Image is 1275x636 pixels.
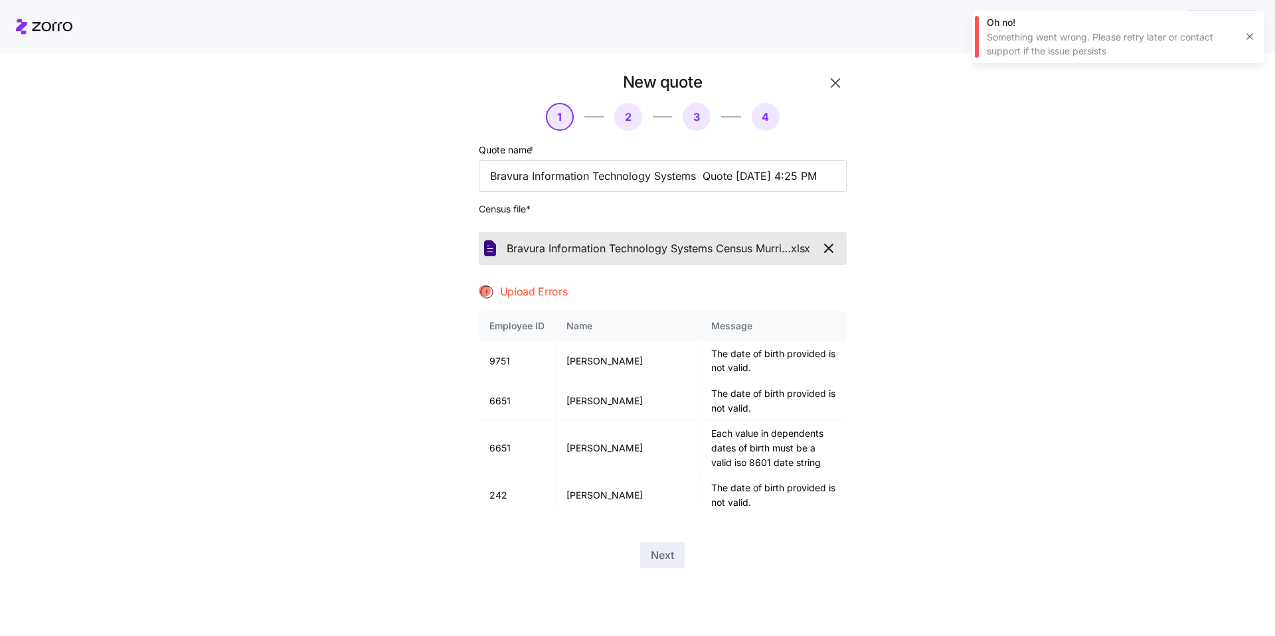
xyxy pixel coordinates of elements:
[701,381,846,421] td: The date of birth provided is not valid.
[556,475,701,515] td: [PERSON_NAME]
[556,381,701,421] td: [PERSON_NAME]
[500,283,568,300] span: Upload Errors
[791,240,810,257] span: xlsx
[489,319,545,333] div: Employee ID
[651,547,674,563] span: Next
[987,16,1235,29] div: Oh no!
[546,103,574,131] button: 1
[623,72,703,92] h1: New quote
[479,160,847,192] input: Quote name
[752,103,780,131] button: 4
[507,240,792,257] span: Bravura Information Technology Systems Census Murrieta (1).
[987,31,1235,58] div: Something went wrong. Please retry later or contact support if the issue persists
[711,319,835,333] div: Message
[479,341,556,381] td: 9751
[479,421,556,475] td: 6651
[614,103,642,131] button: 2
[556,341,701,381] td: [PERSON_NAME]
[701,341,846,381] td: The date of birth provided is not valid.
[479,381,556,421] td: 6651
[479,475,556,515] td: 242
[566,319,690,333] div: Name
[479,143,537,157] label: Quote name
[701,475,846,515] td: The date of birth provided is not valid.
[683,103,711,131] button: 3
[640,542,685,568] button: Next
[479,202,847,216] span: Census file *
[556,421,701,475] td: [PERSON_NAME]
[701,421,846,475] td: Each value in dependents dates of birth must be a valid iso 8601 date string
